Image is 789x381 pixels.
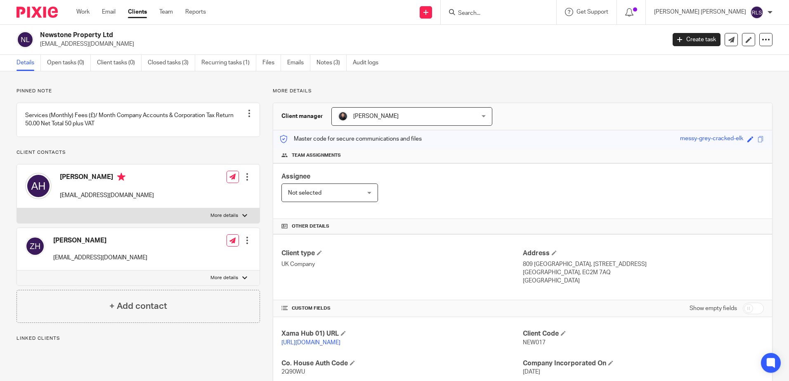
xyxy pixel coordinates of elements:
[338,111,348,121] img: My%20Photo.jpg
[523,329,764,338] h4: Client Code
[281,340,340,346] a: [URL][DOMAIN_NAME]
[281,305,522,312] h4: CUSTOM FIELDS
[353,113,399,119] span: [PERSON_NAME]
[281,359,522,368] h4: Co. House Auth Code
[17,55,41,71] a: Details
[201,55,256,71] a: Recurring tasks (1)
[76,8,90,16] a: Work
[40,31,536,40] h2: Newstone Property Ltd
[273,88,772,94] p: More details
[281,173,310,180] span: Assignee
[159,8,173,16] a: Team
[102,8,116,16] a: Email
[281,249,522,258] h4: Client type
[288,190,321,196] span: Not selected
[281,329,522,338] h4: Xama Hub 01) URL
[281,369,305,375] span: 2Q90WU
[281,112,323,120] h3: Client manager
[210,275,238,281] p: More details
[17,31,34,48] img: svg%3E
[317,55,347,71] a: Notes (3)
[680,134,743,144] div: messy-grey-cracked-elk
[523,359,764,368] h4: Company Incorporated On
[109,300,167,313] h4: + Add contact
[60,173,154,183] h4: [PERSON_NAME]
[148,55,195,71] a: Closed tasks (3)
[673,33,720,46] a: Create task
[17,149,260,156] p: Client contacts
[17,88,260,94] p: Pinned note
[523,249,764,258] h4: Address
[523,277,764,285] p: [GEOGRAPHIC_DATA]
[654,8,746,16] p: [PERSON_NAME] [PERSON_NAME]
[750,6,763,19] img: svg%3E
[523,260,764,268] p: 809 [GEOGRAPHIC_DATA], [STREET_ADDRESS]
[576,9,608,15] span: Get Support
[128,8,147,16] a: Clients
[523,268,764,277] p: [GEOGRAPHIC_DATA], EC2M 7AQ
[53,236,147,245] h4: [PERSON_NAME]
[279,135,422,143] p: Master code for secure communications and files
[262,55,281,71] a: Files
[210,212,238,219] p: More details
[523,369,540,375] span: [DATE]
[97,55,142,71] a: Client tasks (0)
[40,40,660,48] p: [EMAIL_ADDRESS][DOMAIN_NAME]
[47,55,91,71] a: Open tasks (0)
[292,223,329,230] span: Other details
[281,260,522,268] p: UK Company
[53,254,147,262] p: [EMAIL_ADDRESS][DOMAIN_NAME]
[60,191,154,200] p: [EMAIL_ADDRESS][DOMAIN_NAME]
[292,152,341,159] span: Team assignments
[457,10,532,17] input: Search
[353,55,385,71] a: Audit logs
[17,7,58,18] img: Pixie
[117,173,125,181] i: Primary
[523,340,546,346] span: NEW017
[25,173,52,199] img: svg%3E
[185,8,206,16] a: Reports
[17,335,260,342] p: Linked clients
[25,236,45,256] img: svg%3E
[287,55,310,71] a: Emails
[690,304,737,313] label: Show empty fields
